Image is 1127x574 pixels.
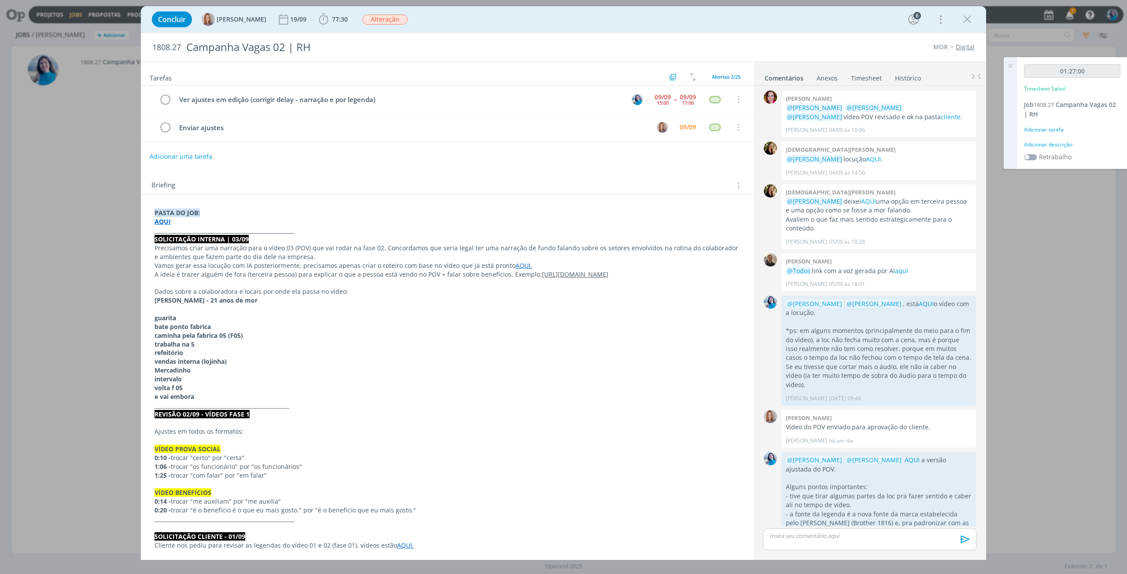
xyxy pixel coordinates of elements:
[847,103,902,112] span: @[PERSON_NAME]
[175,94,623,105] div: Ver ajustes em edição (corrigir delay - narração e por legenda)
[786,95,832,102] b: [PERSON_NAME]
[895,267,908,275] a: aqui
[786,326,972,389] p: *ps: em alguns momentos (principalmente do meio para o fim do vídeo), a loc não fecha muito com a...
[787,103,842,112] span: @[PERSON_NAME]
[764,91,777,104] img: B
[155,226,295,234] strong: _____________________________________________________
[786,146,895,154] b: [DEMOGRAPHIC_DATA][PERSON_NAME]
[149,149,213,165] button: Adicionar uma tarefa
[155,550,740,559] p: Caso o colaborador fale incorretamente, podemos corrigir a legenda para o português correto, sem ...
[786,483,972,491] p: Alguns pontos importantes:
[632,94,643,105] img: E
[764,184,777,197] img: C
[786,510,972,546] p: - a fonte da legenda é a nova fonte da marca estabelecida pelo [PERSON_NAME] (Brother 1816) e, pr...
[155,384,183,392] strong: volta f 05
[712,73,740,80] span: Abertas 2/25
[155,497,171,505] strong: 0:14 -
[786,437,827,445] p: [PERSON_NAME]
[141,6,986,560] div: dialog
[786,103,972,121] p: vídeo POV revisado e ok na pasta .
[362,15,408,25] span: Alteração
[1024,85,1066,93] p: Timesheet Salvo!
[655,94,671,100] div: 09/09
[1034,101,1054,109] span: 1808.27
[1039,152,1072,161] label: Retrabalho
[155,235,249,243] strong: SOLICITAÇÃO INTERNA | 03/09
[155,488,211,497] strong: VÍDEO BENEFÍCIOS
[1024,141,1120,149] div: Adicionar descrição
[674,96,677,102] span: --
[786,238,827,246] p: [PERSON_NAME]
[151,180,175,191] span: Briefing
[155,497,740,506] p: trocar "me auxiliam" por "me auxilia"
[786,215,972,233] p: Avaliem o que faz mais sentido estrategicamente para o conteúdo.
[786,197,972,215] p: deixei uma opção em terceira pessoa e uma opção como se fosse a mor falando.
[317,12,350,26] button: 77:30
[786,300,972,318] p: , está o vídeo com a locução.
[690,73,696,81] img: arrow-down-up.svg
[155,348,183,357] strong: refeitório
[656,121,669,134] button: A
[786,492,972,510] p: - tive que tirar algumas partes da loc pra fazer sentido e caber ali no tempo de vídeo.
[829,395,861,402] span: [DATE] 09:46
[851,70,882,83] a: Timesheet
[183,37,628,58] div: Campanha Vagas 02 | RH
[155,357,227,366] strong: vendas interna (lojinha)
[913,12,921,19] div: 6
[217,16,266,22] span: [PERSON_NAME]
[786,169,827,177] p: [PERSON_NAME]
[155,506,171,514] strong: 0:20 -
[919,300,934,308] a: AQUI
[152,11,192,27] button: Concluir
[787,300,842,308] span: @[PERSON_NAME]
[764,410,777,423] img: A
[155,331,243,340] strong: caminha pela fabrica 05 (F05)
[155,541,740,550] p: Cliente nos pediu para revisar as legendas do vídeo 01 e 02 (fase 01), vídeos estão
[680,124,696,130] div: 09/09
[155,261,740,270] p: Vamos gerar essa locução com IA posteriormente, precisamos apenas criar o roteiro com base no víd...
[155,366,191,374] strong: Mercadinho
[155,314,176,322] strong: guarita
[817,74,838,83] div: Anexos
[829,280,865,288] span: 05/09 às 18:01
[155,375,182,383] strong: intervalo
[155,445,221,453] strong: VÍDEO PROVA SOCIAL
[680,94,696,100] div: 09/09
[786,280,827,288] p: [PERSON_NAME]
[155,401,740,410] p: ___________________________________________________
[895,70,921,83] a: Histórico
[933,43,948,51] a: MOR
[847,300,902,308] span: @[PERSON_NAME]
[906,12,921,26] button: 6
[155,410,250,418] strong: REVISÃO 02/09 - VÍDEOS FASE 1
[397,541,414,549] a: AQUI.
[155,453,171,462] strong: 0:10 -
[787,113,842,121] span: @[PERSON_NAME]
[155,515,295,523] strong: _____________________________________________________
[155,296,258,304] strong: [PERSON_NAME] - 21 anos de mor
[542,270,608,278] a: [URL][DOMAIN_NAME]
[956,43,975,51] a: Digital
[786,267,972,275] p: link com a voz gerada por AI
[657,122,668,133] img: A
[764,296,777,309] img: E
[941,113,961,121] a: cliente
[847,456,902,464] span: @[PERSON_NAME]
[786,456,972,474] p: a versão ajustada do POV.
[630,93,644,106] button: E
[1024,100,1116,118] a: Job1808.27Campanha Vagas 02 | RH
[158,16,186,23] span: Concluir
[786,188,895,196] b: [DEMOGRAPHIC_DATA][PERSON_NAME]
[682,100,694,105] div: 17:00
[829,126,865,134] span: 04/09 às 10:06
[786,414,832,422] b: [PERSON_NAME]
[202,13,266,26] button: A[PERSON_NAME]
[155,462,740,471] p: trocar "os funcionário" por "os funcionários"
[1024,126,1120,134] div: Adicionar tarefa
[787,155,842,163] span: @[PERSON_NAME]
[155,471,171,479] strong: 1:25 -
[516,261,532,270] a: AQUI.
[152,43,181,52] span: 1808.27
[786,126,827,134] p: [PERSON_NAME]
[787,267,810,275] span: @Todos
